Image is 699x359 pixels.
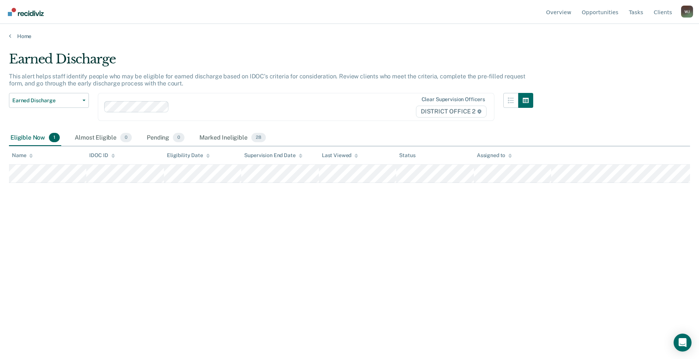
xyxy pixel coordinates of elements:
[73,130,133,146] div: Almost Eligible0
[8,8,44,16] img: Recidiviz
[12,152,33,159] div: Name
[89,152,115,159] div: IDOC ID
[477,152,512,159] div: Assigned to
[244,152,302,159] div: Supervision End Date
[416,106,487,118] span: DISTRICT OFFICE 2
[49,133,60,143] span: 1
[120,133,132,143] span: 0
[681,6,693,18] button: Profile dropdown button
[674,334,692,352] div: Open Intercom Messenger
[12,97,80,104] span: Earned Discharge
[9,130,61,146] div: Eligible Now1
[198,130,267,146] div: Marked Ineligible28
[322,152,358,159] div: Last Viewed
[167,152,210,159] div: Eligibility Date
[422,96,485,103] div: Clear supervision officers
[145,130,186,146] div: Pending0
[9,73,525,87] p: This alert helps staff identify people who may be eligible for earned discharge based on IDOC’s c...
[251,133,266,143] span: 28
[399,152,415,159] div: Status
[9,33,690,40] a: Home
[9,93,89,108] button: Earned Discharge
[681,6,693,18] div: W J
[173,133,184,143] span: 0
[9,51,533,73] div: Earned Discharge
